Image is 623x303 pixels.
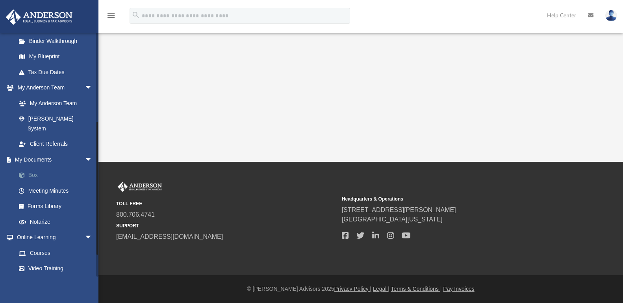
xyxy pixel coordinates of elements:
[443,286,474,292] a: Pay Invoices
[132,11,140,19] i: search
[6,80,100,96] a: My Anderson Teamarrow_drop_down
[85,80,100,96] span: arrow_drop_down
[11,111,100,136] a: [PERSON_NAME] System
[116,200,336,207] small: TOLL FREE
[11,136,100,152] a: Client Referrals
[116,182,163,192] img: Anderson Advisors Platinum Portal
[342,216,443,223] a: [GEOGRAPHIC_DATA][US_STATE]
[11,49,100,65] a: My Blueprint
[11,183,104,199] a: Meeting Minutes
[11,95,96,111] a: My Anderson Team
[11,276,100,292] a: Resources
[85,152,100,168] span: arrow_drop_down
[11,214,104,230] a: Notarize
[11,64,104,80] a: Tax Due Dates
[6,152,104,167] a: My Documentsarrow_drop_down
[342,195,562,203] small: Headquarters & Operations
[116,211,155,218] a: 800.706.4741
[334,286,372,292] a: Privacy Policy |
[106,15,116,20] a: menu
[373,286,389,292] a: Legal |
[85,230,100,246] span: arrow_drop_down
[342,206,456,213] a: [STREET_ADDRESS][PERSON_NAME]
[4,9,75,25] img: Anderson Advisors Platinum Portal
[391,286,442,292] a: Terms & Conditions |
[116,233,223,240] a: [EMAIL_ADDRESS][DOMAIN_NAME]
[106,11,116,20] i: menu
[11,261,96,277] a: Video Training
[116,222,336,229] small: SUPPORT
[605,10,617,21] img: User Pic
[11,33,104,49] a: Binder Walkthrough
[98,285,623,293] div: © [PERSON_NAME] Advisors 2025
[11,167,104,183] a: Box
[11,199,100,214] a: Forms Library
[6,230,100,245] a: Online Learningarrow_drop_down
[11,245,100,261] a: Courses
